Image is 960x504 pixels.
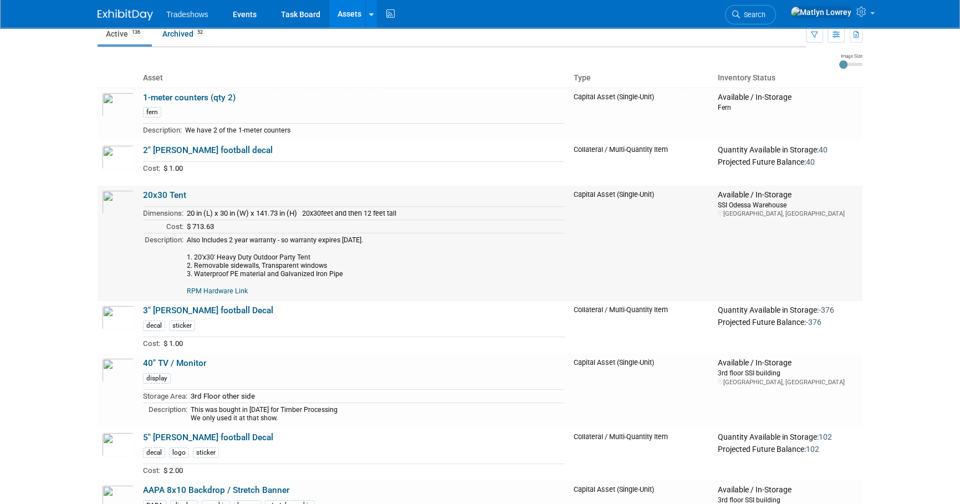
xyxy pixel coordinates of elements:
span: 102 [806,445,819,454]
span: -376 [819,306,834,314]
span: 52 [194,28,206,37]
a: AAPA 8x10 Backdrop / Stretch Banner [143,485,289,495]
td: Collateral / Multi-Quantity Item [569,301,713,354]
a: 2" [PERSON_NAME] football decal [143,145,273,155]
div: Available / In-Storage [718,190,858,200]
a: 5" [PERSON_NAME] football Decal [143,432,273,442]
a: 20x30 Tent [143,190,186,200]
div: Quantity Available in Storage: [718,306,858,315]
a: 40" TV / Monitor [143,358,206,368]
span: 136 [129,28,144,37]
td: $ 1.00 [160,337,565,349]
div: decal [143,447,165,458]
td: Cost: [143,337,160,349]
span: 20x30feet and then 12 feet tall [302,209,396,217]
span: 40 [806,157,815,166]
span: 102 [819,432,832,441]
div: [GEOGRAPHIC_DATA], [GEOGRAPHIC_DATA] [718,210,858,218]
td: 3rd Floor other side [187,389,565,403]
div: Projected Future Balance: [718,442,858,455]
td: Capital Asset (Single-Unit) [569,354,713,428]
td: Description: [143,403,187,424]
div: Quantity Available in Storage: [718,432,858,442]
span: 40 [819,145,828,154]
td: Dimensions: [143,207,183,220]
a: 3" [PERSON_NAME] football Decal [143,306,273,315]
a: Active136 [98,23,152,44]
img: ExhibitDay [98,9,153,21]
div: sticker [193,447,219,458]
td: $ 2.00 [160,464,565,476]
div: Quantity Available in Storage: [718,145,858,155]
span: Tradeshows [166,10,208,19]
span: Storage Area: [143,392,187,400]
td: Capital Asset (Single-Unit) [569,186,713,301]
span: -376 [806,318,821,327]
td: Description: [143,124,182,136]
div: Available / In-Storage [718,93,858,103]
div: Projected Future Balance: [718,155,858,167]
td: $ 713.63 [183,220,565,233]
td: $ 1.00 [160,162,565,175]
span: Search [740,11,765,19]
span: 20 in (L) x 30 in (W) x 141.73 in (H) [187,209,297,217]
div: We have 2 of the 1-meter counters [185,126,565,135]
div: This was bought in [DATE] for Timber Processing We only used it at that show. [191,406,565,423]
div: Fern [718,103,858,112]
td: Cost: [143,162,160,175]
div: Also Includes 2 year warranty - so warranty expires [DATE]. 1. 20'x30' Heavy Duty Outdoor Party T... [187,236,565,296]
div: 3rd floor SSI building [718,368,858,378]
td: Description: [143,233,183,297]
div: Projected Future Balance: [718,315,858,328]
a: Archived52 [154,23,215,44]
td: Capital Asset (Single-Unit) [569,88,713,141]
div: logo [169,447,189,458]
div: display [143,373,171,384]
div: [GEOGRAPHIC_DATA], [GEOGRAPHIC_DATA] [718,378,858,386]
a: Search [725,5,776,24]
th: Asset [139,69,569,88]
a: RPM Hardware Link [187,287,248,295]
div: SSI Odessa Warehouse [718,200,858,210]
div: sticker [169,320,195,331]
div: decal [143,320,165,331]
a: 1-meter counters (qty 2) [143,93,236,103]
img: Matlyn Lowrey [790,6,852,18]
div: fern [143,107,161,118]
td: Cost: [143,464,160,476]
td: Collateral / Multi-Quantity Item [569,141,713,186]
div: Image Size [839,53,862,59]
td: Cost: [143,220,183,233]
div: Available / In-Storage [718,485,858,495]
td: Collateral / Multi-Quantity Item [569,428,713,481]
div: Available / In-Storage [718,358,858,368]
th: Type [569,69,713,88]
